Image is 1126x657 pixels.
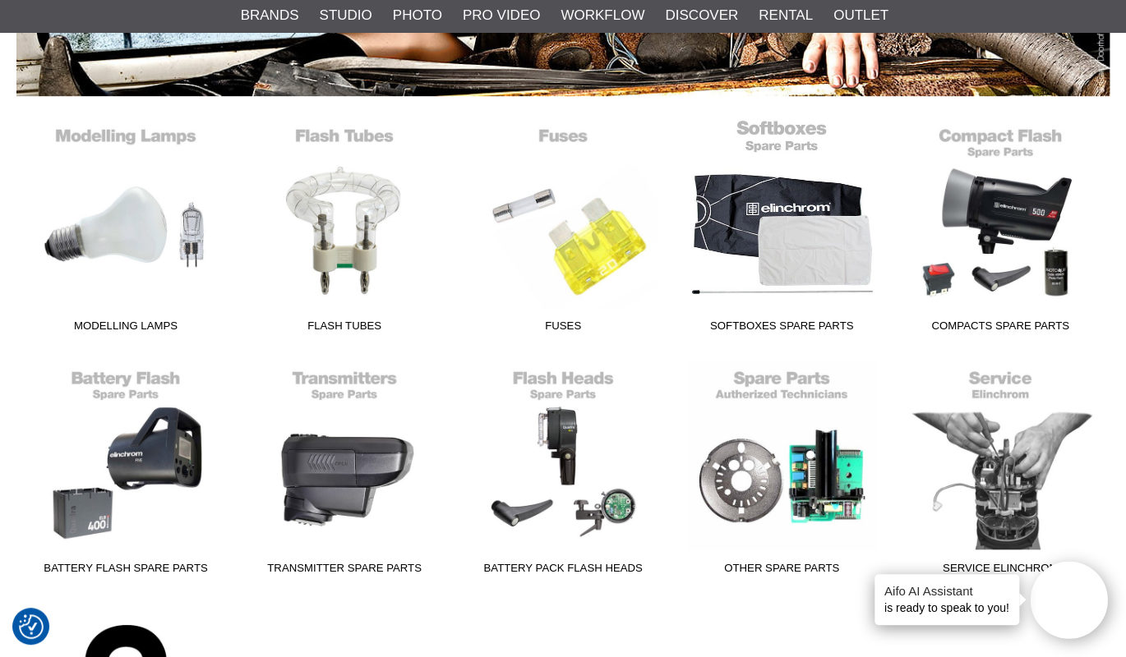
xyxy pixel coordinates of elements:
[241,5,299,26] a: Brands
[235,118,454,340] a: Flash Tubes
[16,560,235,582] span: Battery Flash Spare parts
[235,318,454,340] span: Flash Tubes
[833,5,888,26] a: Outlet
[463,5,540,26] a: Pro Video
[454,361,672,582] a: Battery Pack Flash Heads
[454,318,672,340] span: Fuses
[393,5,442,26] a: Photo
[454,118,672,340] a: Fuses
[19,614,44,639] img: Revisit consent button
[891,118,1110,340] a: Compacts Spare Parts
[884,582,1009,600] h4: Aifo AI Assistant
[235,361,454,582] a: Transmitter Spare Parts
[16,318,235,340] span: Modelling Lamps
[672,560,891,582] span: Other Spare parts
[672,118,891,340] a: Softboxes Spare Parts
[19,612,44,641] button: Consent Preferences
[235,560,454,582] span: Transmitter Spare Parts
[891,361,1110,582] a: Service Elinchrom
[672,318,891,340] span: Softboxes Spare Parts
[561,5,644,26] a: Workflow
[454,560,672,582] span: Battery Pack Flash Heads
[891,560,1110,582] span: Service Elinchrom
[672,361,891,582] a: Other Spare parts
[665,5,738,26] a: Discover
[16,361,235,582] a: Battery Flash Spare parts
[891,318,1110,340] span: Compacts Spare Parts
[16,118,235,340] a: Modelling Lamps
[319,5,371,26] a: Studio
[759,5,813,26] a: Rental
[874,574,1019,625] div: is ready to speak to you!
